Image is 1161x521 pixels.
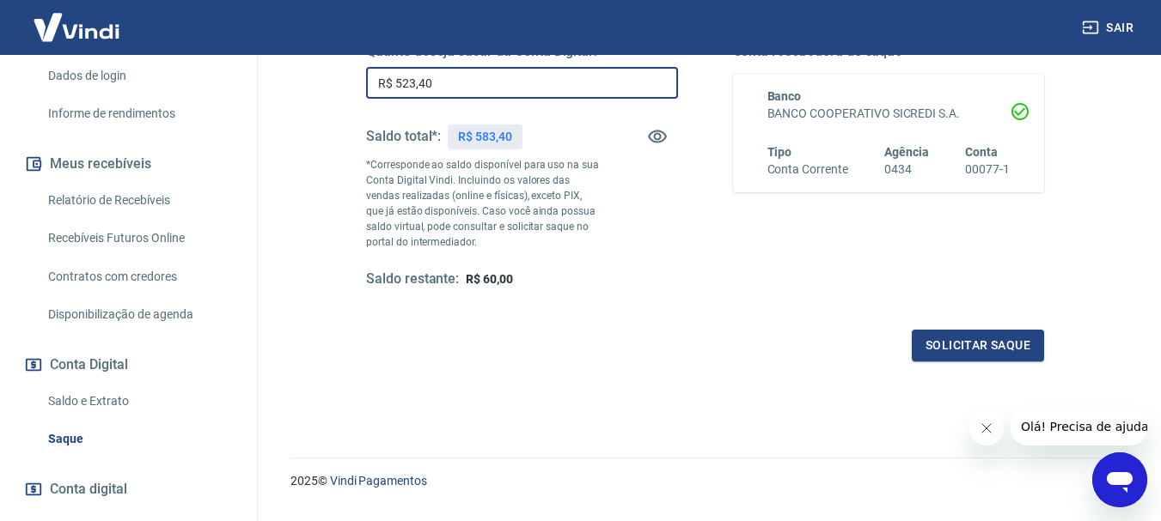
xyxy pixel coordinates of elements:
[767,161,848,179] h6: Conta Corrente
[1079,12,1140,44] button: Sair
[50,477,127,501] span: Conta digital
[21,145,236,183] button: Meus recebíveis
[767,105,1011,123] h6: BANCO COOPERATIVO SICREDI S.A.
[965,145,998,159] span: Conta
[767,145,792,159] span: Tipo
[330,474,427,488] a: Vindi Pagamentos
[884,145,929,159] span: Agência
[21,470,236,508] a: Conta digital
[41,221,236,256] a: Recebíveis Futuros Online
[965,161,1010,179] h6: 00077-1
[969,411,1004,445] iframe: Fechar mensagem
[767,89,802,103] span: Banco
[466,272,513,286] span: R$ 60,00
[366,270,459,288] h5: Saldo restante:
[912,330,1044,361] button: Solicitar saque
[41,183,236,218] a: Relatório de Recebíveis
[10,12,144,26] span: Olá! Precisa de ajuda?
[1011,408,1147,445] iframe: Mensagem da empresa
[366,157,600,250] p: *Corresponde ao saldo disponível para uso na sua Conta Digital Vindi. Incluindo os valores das ve...
[21,346,236,384] button: Conta Digital
[884,161,929,179] h6: 0434
[366,128,441,145] h5: Saldo total*:
[41,96,236,131] a: Informe de rendimentos
[41,259,236,294] a: Contratos com credores
[41,297,236,332] a: Disponibilização de agenda
[41,58,236,94] a: Dados de login
[41,421,236,457] a: Saque
[41,384,236,419] a: Saldo e Extrato
[1092,452,1147,507] iframe: Botão para abrir a janela de mensagens
[458,128,512,146] p: R$ 583,40
[290,472,1120,490] p: 2025 ©
[21,1,132,53] img: Vindi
